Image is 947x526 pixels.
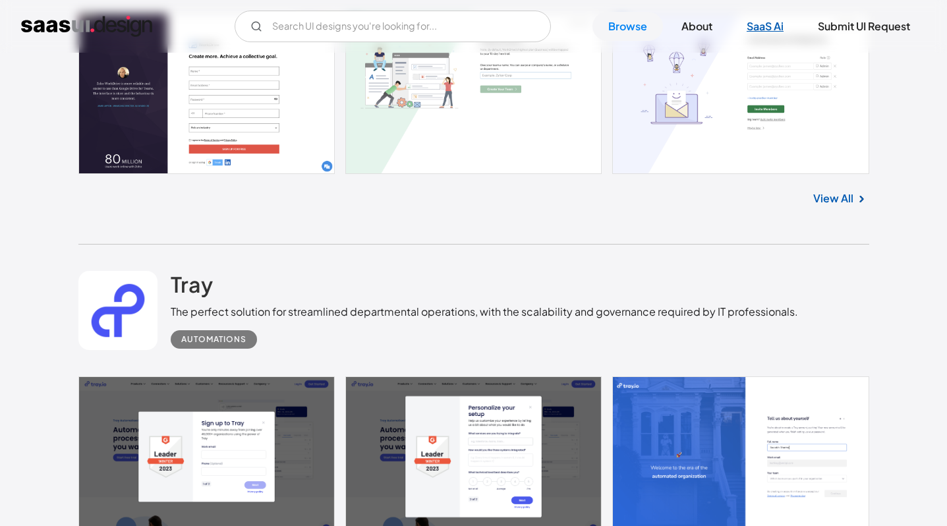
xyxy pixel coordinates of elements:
[21,16,152,37] a: home
[235,11,551,42] input: Search UI designs you're looking for...
[802,12,926,41] a: Submit UI Request
[171,271,213,297] h2: Tray
[592,12,663,41] a: Browse
[235,11,551,42] form: Email Form
[813,190,853,206] a: View All
[171,304,798,320] div: The perfect solution for streamlined departmental operations, with the scalability and governance...
[181,332,246,347] div: Automations
[666,12,728,41] a: About
[171,271,213,304] a: Tray
[731,12,799,41] a: SaaS Ai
